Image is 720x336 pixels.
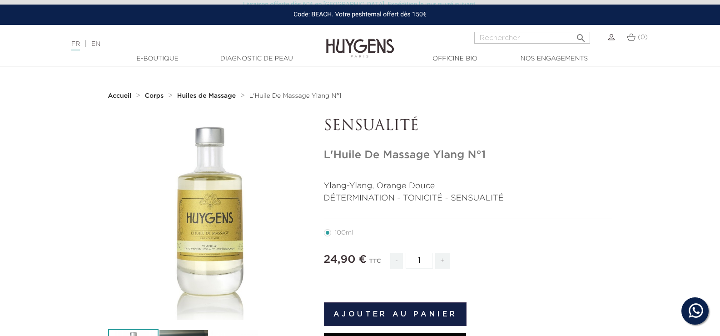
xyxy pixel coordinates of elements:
label: 100ml [324,229,364,236]
span: - [390,253,403,269]
div: TTC [369,251,381,276]
a: Corps [145,92,166,100]
span: 24,90 € [324,254,367,265]
input: Rechercher [474,32,590,44]
strong: Corps [145,93,164,99]
a: Huiles de Massage [177,92,238,100]
img: Huygens [326,24,394,59]
a: Diagnostic de peau [211,54,302,64]
button:  [573,29,589,41]
strong: Accueil [108,93,132,99]
a: Accueil [108,92,134,100]
h1: L'Huile De Massage Ylang N°1 [324,149,612,162]
a: E-Boutique [112,54,203,64]
span: + [435,253,450,269]
a: Nos engagements [509,54,600,64]
a: FR [71,41,80,50]
button: Ajouter au panier [324,302,467,326]
span: (0) [638,34,648,40]
p: SENSUALITÉ [324,118,612,135]
p: DÉTERMINATION - TONICITÉ - SENSUALITÉ [324,192,612,205]
a: L'Huile De Massage Ylang N°1 [249,92,342,100]
strong: Huiles de Massage [177,93,236,99]
a: EN [91,41,100,47]
span: L'Huile De Massage Ylang N°1 [249,93,342,99]
p: Ylang-Ylang, Orange Douce [324,180,612,192]
a: Officine Bio [410,54,501,64]
div: | [67,39,293,50]
i:  [576,30,586,41]
input: Quantité [406,253,433,269]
